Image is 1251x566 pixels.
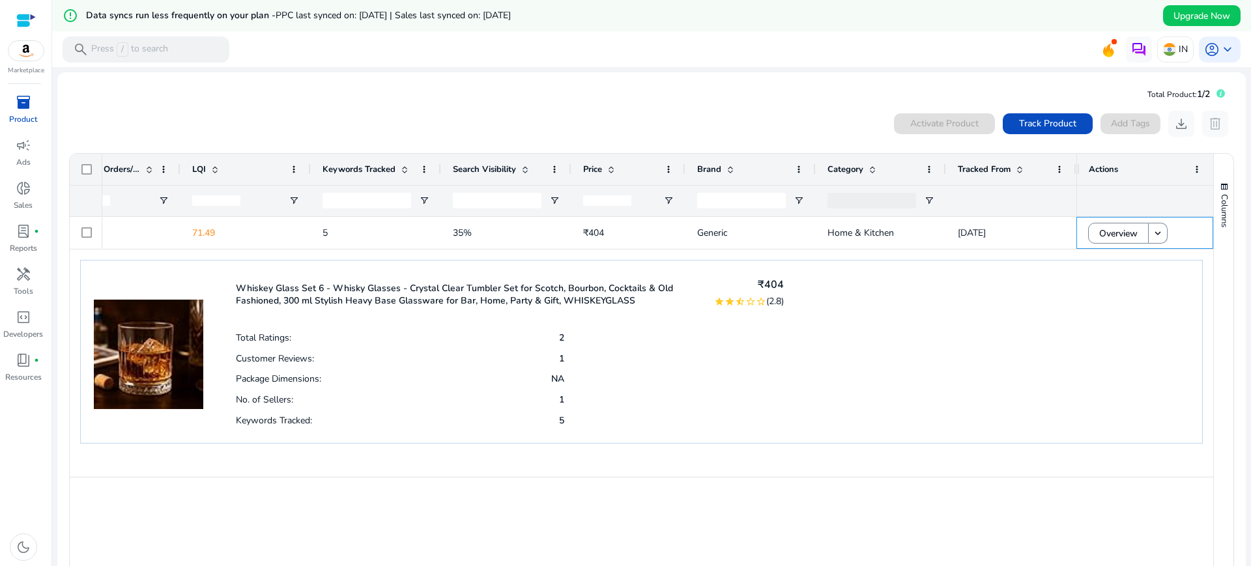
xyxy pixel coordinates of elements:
[1204,42,1220,57] span: account_circle
[559,332,564,344] p: 2
[9,113,37,125] p: Product
[323,163,395,175] span: Keywords Tracked
[725,296,735,307] mat-icon: star
[117,42,128,57] span: /
[559,352,564,365] p: 1
[1163,5,1241,26] button: Upgrade Now
[91,42,168,57] p: Press to search
[697,227,727,239] span: Generic
[16,266,31,282] span: handyman
[73,42,89,57] span: search
[192,163,206,175] span: LQI
[663,195,674,206] button: Open Filter Menu
[697,163,721,175] span: Brand
[14,199,33,211] p: Sales
[16,137,31,153] span: campaign
[86,10,511,21] h5: Data syncs run less frequently on your plan -
[453,163,516,175] span: Search Visibility
[958,227,986,239] span: [DATE]
[419,195,429,206] button: Open Filter Menu
[1168,111,1194,137] button: download
[794,195,804,206] button: Open Filter Menu
[236,393,293,406] p: No. of Sellers:
[8,41,44,61] img: amazon.svg
[756,296,766,307] mat-icon: star_border
[1152,227,1164,239] mat-icon: keyboard_arrow_down
[1163,43,1176,56] img: in.svg
[1003,113,1093,134] button: Track Product
[276,9,511,21] span: PPC last synced on: [DATE] | Sales last synced on: [DATE]
[323,193,411,208] input: Keywords Tracked Filter Input
[16,156,31,168] p: Ads
[3,328,43,340] p: Developers
[1089,163,1118,175] span: Actions
[551,373,564,385] p: NA
[94,274,203,409] img: 415iqgFuNrL._SS100_.jpg
[16,352,31,368] span: book_4
[958,163,1011,175] span: Tracked From
[5,371,42,383] p: Resources
[8,66,44,76] p: Marketplace
[236,414,312,427] p: Keywords Tracked:
[745,296,756,307] mat-icon: star_border
[1179,38,1188,61] p: IN
[559,414,564,427] p: 5
[323,227,328,239] span: 5
[583,163,602,175] span: Price
[236,373,321,385] p: Package Dimensions:
[236,352,314,365] p: Customer Reviews:
[714,279,784,291] h4: ₹404
[1088,223,1149,244] button: Overview
[583,227,604,239] span: ₹404
[1197,88,1210,100] span: 1/2
[549,195,560,206] button: Open Filter Menu
[697,193,786,208] input: Brand Filter Input
[16,539,31,555] span: dark_mode
[453,193,541,208] input: Search Visibility Filter Input
[1099,220,1138,247] span: Overview
[1173,116,1189,132] span: download
[10,242,37,254] p: Reports
[14,285,33,297] p: Tools
[766,295,784,307] span: (2.8)
[236,332,291,344] p: Total Ratings:
[827,227,894,239] span: Home & Kitchen
[924,195,934,206] button: Open Filter Menu
[63,8,78,23] mat-icon: error_outline
[453,227,472,239] span: 35%
[16,180,31,196] span: donut_small
[16,94,31,110] span: inventory_2
[1147,89,1197,100] span: Total Product:
[158,195,169,206] button: Open Filter Menu
[559,393,564,406] p: 1
[236,282,698,307] p: Whiskey Glass Set 6 - Whisky Glasses - Crystal Clear Tumbler Set for Scotch, Bourbon, Cocktails &...
[1019,117,1076,130] span: Track Product
[192,219,299,246] p: 71.49
[735,296,745,307] mat-icon: star_half
[16,223,31,239] span: lab_profile
[34,229,39,234] span: fiber_manual_record
[714,296,725,307] mat-icon: star
[1220,42,1235,57] span: keyboard_arrow_down
[827,163,863,175] span: Category
[16,309,31,325] span: code_blocks
[289,195,299,206] button: Open Filter Menu
[34,358,39,363] span: fiber_manual_record
[1173,9,1230,23] span: Upgrade Now
[1218,194,1230,227] span: Columns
